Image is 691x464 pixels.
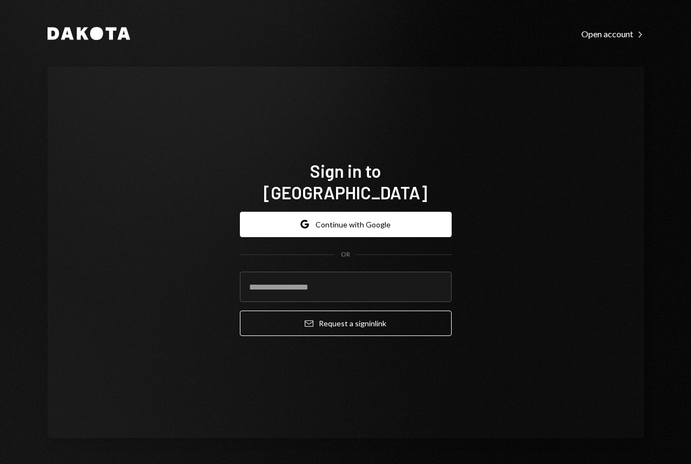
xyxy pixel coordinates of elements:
a: Open account [581,28,644,39]
button: Request a signinlink [240,311,452,336]
div: OR [341,250,350,259]
div: Open account [581,29,644,39]
h1: Sign in to [GEOGRAPHIC_DATA] [240,160,452,203]
button: Continue with Google [240,212,452,237]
